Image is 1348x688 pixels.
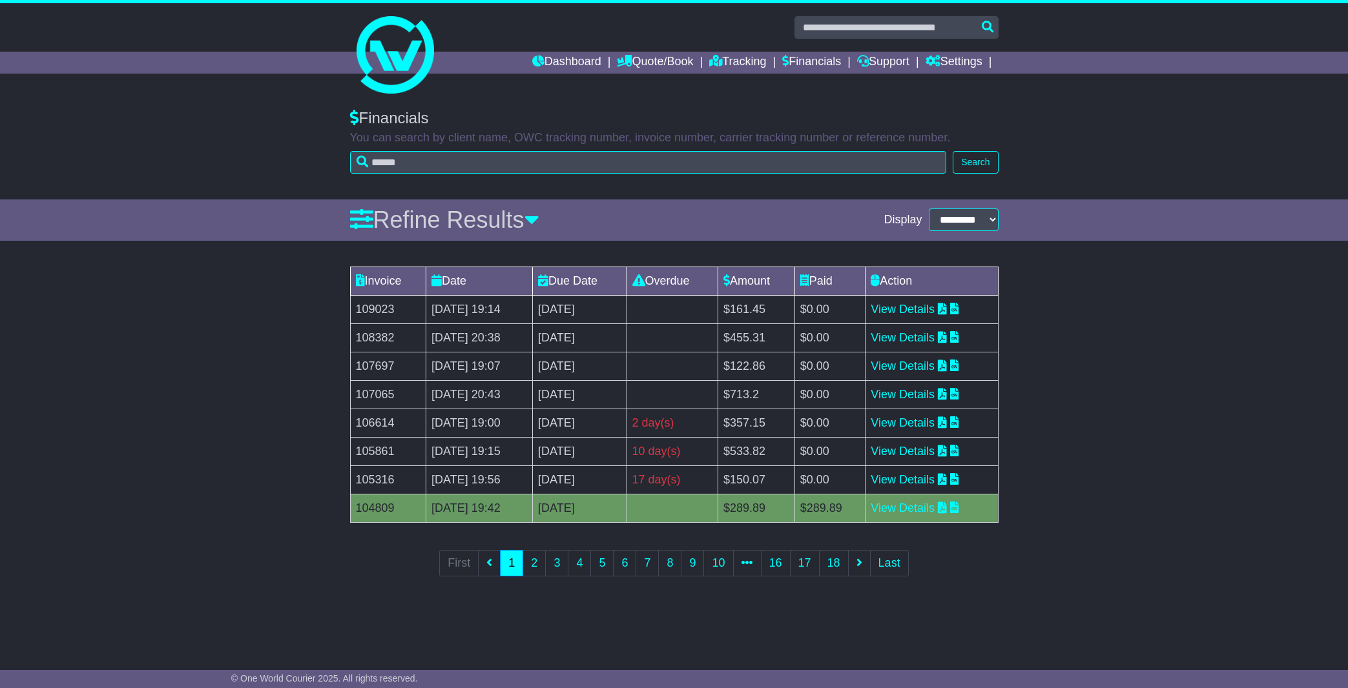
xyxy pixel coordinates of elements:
[350,207,539,233] a: Refine Results
[350,352,426,380] td: 107697
[545,550,568,576] a: 3
[426,465,532,494] td: [DATE] 19:56
[426,323,532,352] td: [DATE] 20:38
[782,52,841,74] a: Financials
[718,465,795,494] td: $150.07
[718,380,795,409] td: $713.2
[681,550,704,576] a: 9
[871,303,935,316] a: View Details
[590,550,614,576] a: 5
[718,409,795,437] td: $357.15
[350,380,426,409] td: 107065
[350,109,999,128] div: Financials
[533,323,627,352] td: [DATE]
[350,267,426,295] td: Invoice
[871,388,935,401] a: View Details
[703,550,733,576] a: 10
[926,52,982,74] a: Settings
[426,295,532,323] td: [DATE] 19:14
[350,323,426,352] td: 108382
[613,550,636,576] a: 6
[884,213,922,227] span: Display
[871,473,935,486] a: View Details
[794,380,866,409] td: $0.00
[870,550,909,576] a: Last
[718,323,795,352] td: $455.31
[426,380,532,409] td: [DATE] 20:43
[794,437,866,465] td: $0.00
[533,494,627,522] td: [DATE]
[718,352,795,380] td: $122.86
[533,295,627,323] td: [DATE]
[718,494,795,522] td: $289.89
[533,465,627,494] td: [DATE]
[871,501,935,514] a: View Details
[617,52,693,74] a: Quote/Book
[953,151,998,174] button: Search
[632,443,712,460] div: 10 day(s)
[533,380,627,409] td: [DATE]
[871,359,935,372] a: View Details
[350,437,426,465] td: 105861
[794,295,866,323] td: $0.00
[350,465,426,494] td: 105316
[866,267,998,295] td: Action
[533,352,627,380] td: [DATE]
[426,494,532,522] td: [DATE] 19:42
[350,131,999,145] p: You can search by client name, OWC tracking number, invoice number, carrier tracking number or re...
[794,323,866,352] td: $0.00
[426,437,532,465] td: [DATE] 19:15
[426,409,532,437] td: [DATE] 19:00
[636,550,659,576] a: 7
[523,550,546,576] a: 2
[533,267,627,295] td: Due Date
[761,550,791,576] a: 16
[568,550,591,576] a: 4
[718,295,795,323] td: $161.45
[718,437,795,465] td: $533.82
[532,52,601,74] a: Dashboard
[632,414,712,432] div: 2 day(s)
[718,267,795,295] td: Amount
[350,295,426,323] td: 109023
[533,437,627,465] td: [DATE]
[426,267,532,295] td: Date
[819,550,849,576] a: 18
[871,331,935,344] a: View Details
[871,416,935,429] a: View Details
[794,267,866,295] td: Paid
[871,445,935,458] a: View Details
[794,465,866,494] td: $0.00
[794,494,866,522] td: $289.89
[627,267,718,295] td: Overdue
[857,52,909,74] a: Support
[533,409,627,437] td: [DATE]
[426,352,532,380] td: [DATE] 19:07
[632,471,712,489] div: 17 day(s)
[231,673,418,683] span: © One World Courier 2025. All rights reserved.
[350,494,426,522] td: 104809
[350,409,426,437] td: 106614
[794,409,866,437] td: $0.00
[790,550,820,576] a: 17
[658,550,681,576] a: 8
[794,352,866,380] td: $0.00
[709,52,766,74] a: Tracking
[500,550,523,576] a: 1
